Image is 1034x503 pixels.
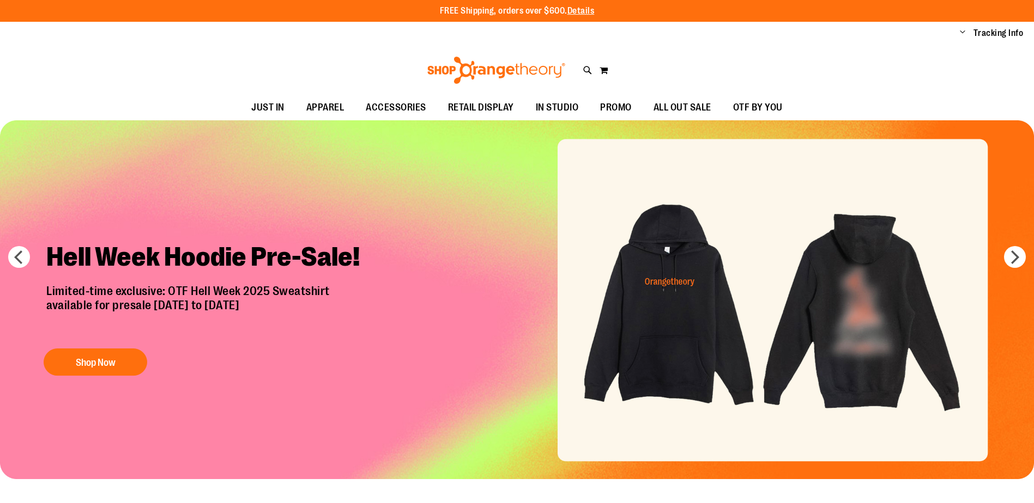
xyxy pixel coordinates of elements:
button: Account menu [960,28,965,39]
button: Shop Now [44,348,147,376]
span: ALL OUT SALE [654,95,711,120]
span: OTF BY YOU [733,95,783,120]
a: Tracking Info [973,27,1024,39]
a: Details [567,6,595,16]
span: PROMO [600,95,632,120]
button: next [1004,246,1026,268]
span: RETAIL DISPLAY [448,95,514,120]
span: JUST IN [251,95,285,120]
span: APPAREL [306,95,344,120]
img: Shop Orangetheory [426,57,567,84]
a: Hell Week Hoodie Pre-Sale! Limited-time exclusive: OTF Hell Week 2025 Sweatshirtavailable for pre... [38,232,379,381]
p: Limited-time exclusive: OTF Hell Week 2025 Sweatshirt available for presale [DATE] to [DATE] [38,284,379,338]
button: prev [8,246,30,268]
span: IN STUDIO [536,95,579,120]
h2: Hell Week Hoodie Pre-Sale! [38,232,379,284]
p: FREE Shipping, orders over $600. [440,5,595,17]
span: ACCESSORIES [366,95,426,120]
